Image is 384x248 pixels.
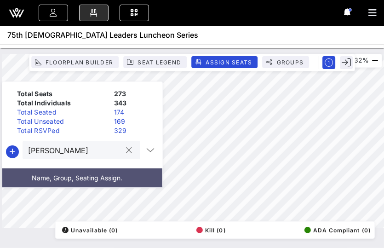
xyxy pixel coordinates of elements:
[13,89,110,98] div: Total Seats
[194,224,226,236] button: Kill (0)
[137,59,181,66] span: Seat Legend
[110,89,159,98] div: 273
[62,227,69,233] div: /
[302,224,371,236] button: ADA Compliant (0)
[262,56,309,68] button: Groups
[191,56,258,68] button: Assign Seats
[13,117,110,126] div: Total Unseated
[196,227,226,234] span: Kill (0)
[110,117,159,126] div: 169
[276,59,304,66] span: Groups
[31,56,119,68] button: Floorplan Builder
[32,174,122,182] span: Name, Group, Seating Assign.
[13,98,110,108] div: Total Individuals
[13,108,110,117] div: Total Seated
[205,59,252,66] span: Assign Seats
[59,224,118,236] button: /Unavailable (0)
[62,227,118,234] span: Unavailable (0)
[304,227,371,234] span: ADA Compliant (0)
[110,98,159,108] div: 343
[123,56,187,68] button: Seat Legend
[110,126,159,135] div: 329
[341,54,382,68] div: 32%
[13,126,110,135] div: Total RSVPed
[110,108,159,117] div: 174
[45,59,113,66] span: Floorplan Builder
[7,29,198,40] span: 75th [DEMOGRAPHIC_DATA] Leaders Luncheon Series
[126,146,132,155] button: clear icon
